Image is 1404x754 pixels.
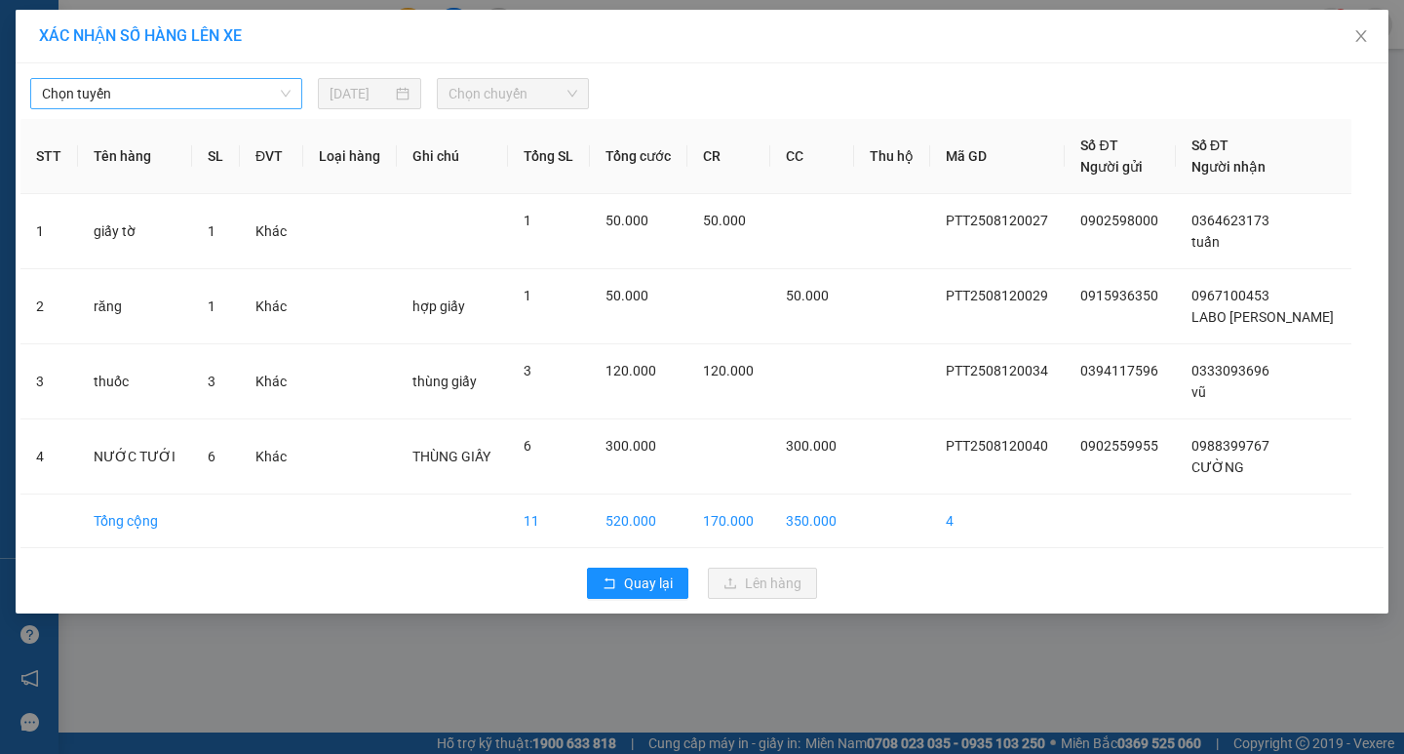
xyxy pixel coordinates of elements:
[240,419,303,495] td: Khác
[703,213,746,228] span: 50.000
[1080,438,1158,454] span: 0902559955
[330,83,393,104] input: 12/08/2025
[524,213,531,228] span: 1
[78,194,193,269] td: giấy tờ
[946,288,1048,303] span: PTT2508120029
[687,119,770,194] th: CR
[624,573,673,594] span: Quay lại
[240,119,303,194] th: ĐVT
[42,79,291,108] span: Chọn tuyến
[208,223,215,239] span: 1
[1191,159,1266,175] span: Người nhận
[786,438,837,454] span: 300.000
[240,194,303,269] td: Khác
[1080,213,1158,228] span: 0902598000
[590,495,687,548] td: 520.000
[39,26,242,45] span: XÁC NHẬN SỐ HÀNG LÊN XE
[10,83,135,147] li: VP VP [GEOGRAPHIC_DATA]
[770,495,853,548] td: 350.000
[78,419,193,495] td: NƯỚC TƯỚI
[930,495,1066,548] td: 4
[1191,288,1269,303] span: 0967100453
[946,213,1048,228] span: PTT2508120027
[303,119,397,194] th: Loại hàng
[1080,159,1143,175] span: Người gửi
[1191,363,1269,378] span: 0333093696
[1191,213,1269,228] span: 0364623173
[1080,138,1117,153] span: Số ĐT
[590,119,687,194] th: Tổng cước
[524,438,531,454] span: 6
[786,288,829,303] span: 50.000
[240,269,303,344] td: Khác
[1191,309,1334,325] span: LABO [PERSON_NAME]
[930,119,1066,194] th: Mã GD
[20,344,78,419] td: 3
[687,495,770,548] td: 170.000
[508,495,590,548] td: 11
[412,298,465,314] span: hợp giấy
[78,344,193,419] td: thuốc
[208,374,215,389] span: 3
[524,288,531,303] span: 1
[208,298,215,314] span: 1
[946,438,1048,454] span: PTT2508120040
[605,438,656,454] span: 300.000
[508,119,590,194] th: Tổng SL
[1353,28,1369,44] span: close
[603,576,616,592] span: rollback
[20,419,78,495] td: 4
[20,269,78,344] td: 2
[448,79,577,108] span: Chọn chuyến
[1334,10,1388,64] button: Close
[605,288,648,303] span: 50.000
[708,568,817,599] button: uploadLên hàng
[1191,384,1206,400] span: vũ
[605,363,656,378] span: 120.000
[208,449,215,464] span: 6
[854,119,930,194] th: Thu hộ
[10,10,283,47] li: [PERSON_NAME]
[605,213,648,228] span: 50.000
[1191,459,1244,475] span: CƯỜNG
[135,108,148,122] span: environment
[78,119,193,194] th: Tên hàng
[240,344,303,419] td: Khác
[20,194,78,269] td: 1
[1191,234,1220,250] span: tuấn
[587,568,688,599] button: rollbackQuay lại
[135,107,255,209] b: Lô 6 0607 [GEOGRAPHIC_DATA][PERSON_NAME][GEOGRAPHIC_DATA][PERSON_NAME]
[412,374,477,389] span: thùng giấy
[524,363,531,378] span: 3
[397,119,508,194] th: Ghi chú
[703,363,754,378] span: 120.000
[78,269,193,344] td: răng
[135,83,259,104] li: VP [PERSON_NAME]
[1080,363,1158,378] span: 0394117596
[78,495,193,548] td: Tổng cộng
[770,119,853,194] th: CC
[1080,288,1158,303] span: 0915936350
[20,119,78,194] th: STT
[946,363,1048,378] span: PTT2508120034
[1191,438,1269,454] span: 0988399767
[1191,138,1228,153] span: Số ĐT
[192,119,240,194] th: SL
[412,449,490,464] span: THÙNG GIẤY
